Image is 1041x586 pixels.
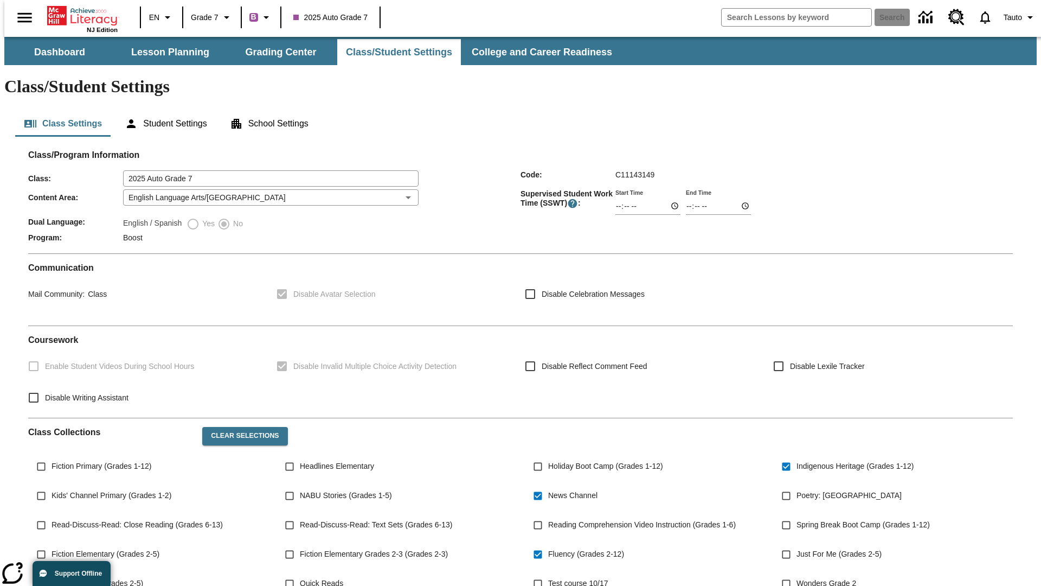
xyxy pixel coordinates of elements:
h2: Course work [28,335,1013,345]
span: Disable Reflect Comment Feed [542,361,647,372]
button: Language: EN, Select a language [144,8,179,27]
div: Class/Student Settings [15,111,1026,137]
span: Disable Lexile Tracker [790,361,865,372]
button: College and Career Readiness [463,39,621,65]
div: English Language Arts/[GEOGRAPHIC_DATA] [123,189,419,206]
button: Grade: Grade 7, Select a grade [187,8,237,27]
button: Student Settings [116,111,215,137]
span: C11143149 [615,170,654,179]
a: Home [47,5,118,27]
button: Grading Center [227,39,335,65]
span: Indigenous Heritage (Grades 1-12) [796,461,914,472]
span: Disable Celebration Messages [542,289,645,300]
span: EN [149,12,159,23]
span: 2025 Auto Grade 7 [293,12,368,23]
button: Supervised Student Work Time is the timeframe when students can take LevelSet and when lessons ar... [567,198,578,209]
a: Data Center [912,3,942,33]
button: Class/Student Settings [337,39,461,65]
span: Support Offline [55,570,102,577]
span: Disable Avatar Selection [293,289,376,300]
div: Class/Program Information [28,161,1013,245]
span: News Channel [548,490,597,501]
span: Poetry: [GEOGRAPHIC_DATA] [796,490,902,501]
span: No [230,218,243,230]
button: School Settings [221,111,317,137]
button: Support Offline [33,561,111,586]
a: Notifications [971,3,999,31]
label: English / Spanish [123,218,182,231]
span: Yes [200,218,215,230]
div: SubNavbar [4,39,622,65]
span: NABU Stories (Grades 1-5) [300,490,392,501]
span: Kids' Channel Primary (Grades 1-2) [52,490,171,501]
h1: Class/Student Settings [4,77,1037,97]
input: Class [123,170,419,187]
button: Lesson Planning [116,39,224,65]
span: Disable Writing Assistant [45,392,128,404]
a: Resource Center, Will open in new tab [942,3,971,32]
span: Dual Language : [28,218,123,226]
button: Open side menu [9,2,41,34]
span: Just For Me (Grades 2-5) [796,549,882,560]
span: Fiction Elementary (Grades 2-5) [52,549,159,560]
span: Fiction Primary (Grades 1-12) [52,461,151,472]
span: Disable Invalid Multiple Choice Activity Detection [293,361,457,372]
button: Profile/Settings [999,8,1041,27]
span: Fluency (Grades 2-12) [548,549,624,560]
span: B [251,10,256,24]
div: Communication [28,263,1013,317]
div: Coursework [28,335,1013,409]
span: Read-Discuss-Read: Close Reading (Grades 6-13) [52,519,223,531]
span: Grade 7 [191,12,219,23]
input: search field [722,9,871,26]
span: Headlines Elementary [300,461,374,472]
span: Enable Student Videos During School Hours [45,361,194,372]
span: NJ Edition [87,27,118,33]
span: Boost [123,233,143,242]
span: Read-Discuss-Read: Text Sets (Grades 6-13) [300,519,452,531]
label: Start Time [615,188,643,196]
span: Tauto [1004,12,1022,23]
button: Boost Class color is purple. Change class color [245,8,277,27]
span: Supervised Student Work Time (SSWT) : [520,189,615,209]
span: Code : [520,170,615,179]
span: Program : [28,233,123,242]
label: End Time [686,188,711,196]
button: Clear Selections [202,427,287,445]
span: Content Area : [28,193,123,202]
button: Dashboard [5,39,114,65]
h2: Class Collections [28,427,194,437]
span: Fiction Elementary Grades 2-3 (Grades 2-3) [300,549,448,560]
span: Class : [28,174,123,183]
div: SubNavbar [4,37,1037,65]
button: Class Settings [15,111,111,137]
span: Holiday Boot Camp (Grades 1-12) [548,461,663,472]
span: Class [85,290,107,298]
h2: Class/Program Information [28,150,1013,160]
span: Mail Community : [28,290,85,298]
span: Reading Comprehension Video Instruction (Grades 1-6) [548,519,736,531]
div: Home [47,4,118,33]
span: Spring Break Boot Camp (Grades 1-12) [796,519,930,531]
h2: Communication [28,263,1013,273]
